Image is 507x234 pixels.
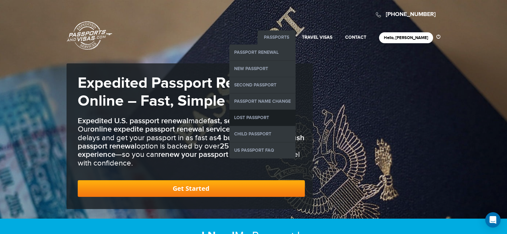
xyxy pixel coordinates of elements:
h3: made . Our helps you avoid delays and get your passport in as fast as . Our option is backed by o... [78,117,305,167]
a: Passports [264,35,289,40]
b: 25 years of trusted experience [78,141,284,159]
a: US Passport FAQ [229,142,296,158]
a: Hello, [PERSON_NAME] [384,35,428,40]
a: [PHONE_NUMBER] [386,11,436,18]
a: Passport Renewal [229,44,296,61]
a: Lost Passport [229,110,296,126]
a: Passport Name Change [229,93,296,109]
a: Child Passport [229,126,296,142]
a: Second Passport [229,77,296,93]
a: Travel Visas [302,35,332,40]
a: New Passport [229,61,296,77]
b: rush passport renewal [78,133,305,151]
b: renew your passport fast online [158,150,266,159]
b: Expedited U.S. passport renewal [78,116,188,125]
a: Contact [345,35,366,40]
strong: Expedited Passport Renewal Online – Fast, Simple & Secure [78,74,291,110]
a: Passports & [DOMAIN_NAME] [67,21,112,50]
div: Open Intercom Messenger [485,212,501,228]
b: fast, secure, and simple [208,116,288,125]
a: Get Started [78,180,305,197]
b: 4 business days [217,133,271,142]
b: online expedite passport renewal service [90,125,230,134]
